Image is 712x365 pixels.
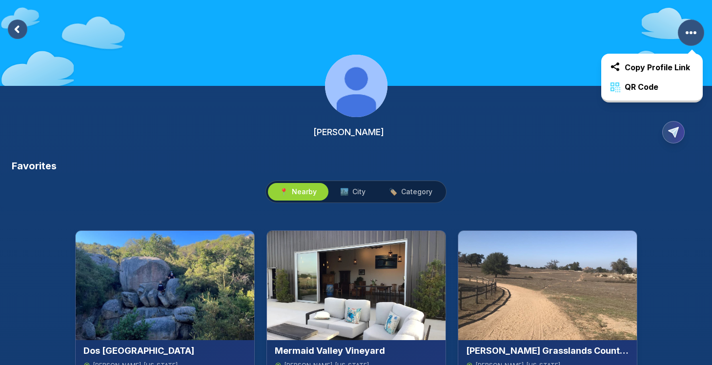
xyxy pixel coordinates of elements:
[458,231,637,340] img: Ramona Grasslands County Preserve
[275,344,385,358] h3: Mermaid Valley Vineyard
[280,187,288,197] span: 📍
[76,231,254,340] img: Dos Picos County Park
[325,55,387,117] img: Profile Image
[389,187,397,197] span: 🏷️
[292,187,317,197] span: Nearby
[328,183,377,201] button: 🏙️City
[352,187,366,197] span: City
[267,231,446,340] img: Mermaid Valley Vineyard
[621,81,662,93] span: QR Code
[658,117,700,147] button: Copy Profile Link
[377,183,444,201] button: 🏷️Category
[83,344,194,358] h3: Dos [GEOGRAPHIC_DATA]
[621,61,694,73] span: Copy Profile Link
[466,344,629,358] h3: [PERSON_NAME] Grasslands County Preserve
[401,187,432,197] span: Category
[678,20,704,46] button: More Options
[313,125,384,139] h2: [PERSON_NAME]
[340,187,348,197] span: 🏙️
[12,159,57,173] h3: Favorites
[268,183,328,201] button: 📍Nearby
